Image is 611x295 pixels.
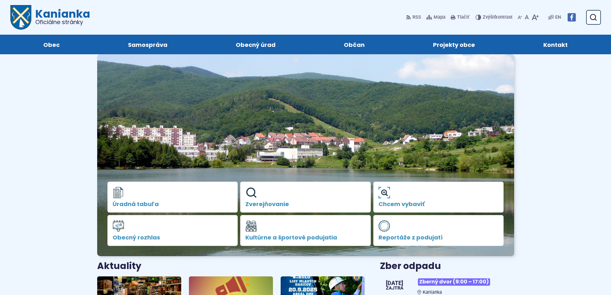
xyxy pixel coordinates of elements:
[378,201,499,207] span: Chcem vybaviť
[245,234,366,241] span: Kultúrne a športové podujatia
[406,11,422,24] a: RSS
[344,35,365,54] span: Občan
[483,14,495,20] span: Zvýšiť
[567,13,576,22] img: Prejsť na Facebook stránku
[43,35,60,54] span: Obec
[373,215,504,246] a: Reportáže z podujatí
[380,276,514,295] a: Zberný dvor (9:00 – 17:00) Kanianka [DATE] Zajtra
[386,280,403,286] span: [DATE]
[245,201,366,207] span: Zverejňovanie
[516,11,523,24] button: Zmenšiť veľkosť písma
[107,182,238,213] a: Úradná tabuľa
[412,13,421,21] span: RSS
[423,290,442,295] span: Kanianka
[457,15,469,20] span: Tlačiť
[240,182,371,213] a: Zverejňovanie
[543,35,568,54] span: Kontakt
[516,35,596,54] a: Kontakt
[530,11,540,24] button: Zväčšiť veľkosť písma
[554,13,562,21] a: EN
[418,278,490,286] span: Zberný dvor (9:00 – 17:00)
[523,11,530,24] button: Nastaviť pôvodnú veľkosť písma
[208,35,303,54] a: Obecný úrad
[10,5,31,30] img: Prejsť na domovskú stránku
[386,286,403,291] span: Zajtra
[113,234,233,241] span: Obecný rozhlas
[476,11,514,24] button: Zvýšiťkontrast
[35,19,90,25] span: Oficiálne stránky
[378,234,499,241] span: Reportáže z podujatí
[31,8,90,25] h1: Kanianka
[433,35,475,54] span: Projekty obce
[15,35,87,54] a: Obec
[240,215,371,246] a: Kultúrne a športové podujatia
[128,35,167,54] span: Samospráva
[113,201,233,207] span: Úradná tabuľa
[449,11,471,24] button: Tlačiť
[425,11,447,24] a: Mapa
[373,182,504,213] a: Chcem vybaviť
[434,13,446,21] span: Mapa
[100,35,195,54] a: Samospráva
[97,261,141,271] h3: Aktuality
[10,5,90,30] a: Logo Kanianka, prejsť na domovskú stránku.
[316,35,393,54] a: Občan
[236,35,276,54] span: Obecný úrad
[405,35,503,54] a: Projekty obce
[380,261,514,271] h3: Zber odpadu
[555,13,561,21] span: EN
[107,215,238,246] a: Obecný rozhlas
[483,15,513,20] span: kontrast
